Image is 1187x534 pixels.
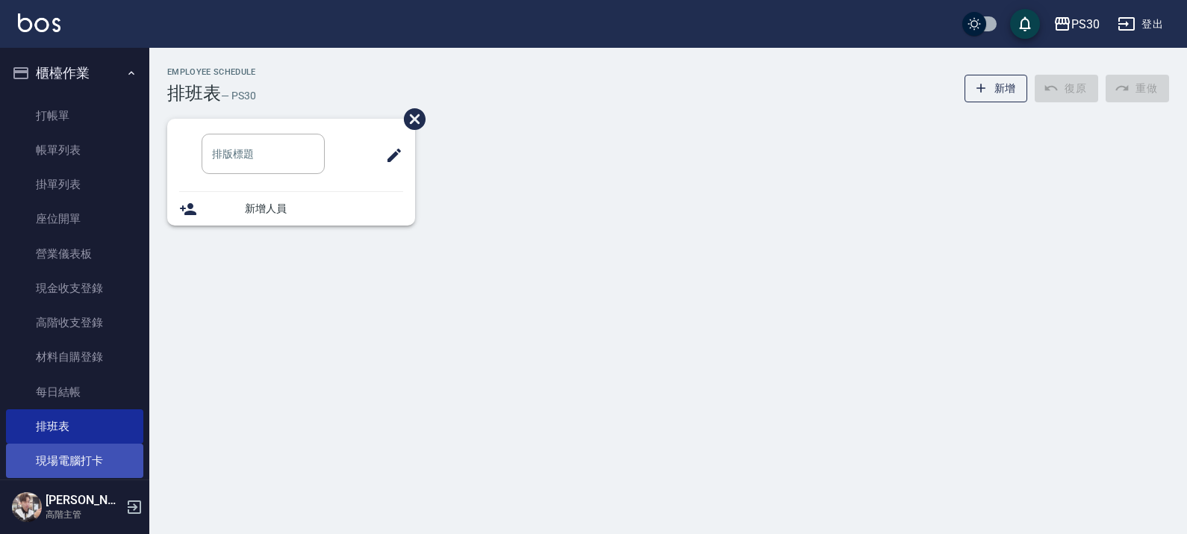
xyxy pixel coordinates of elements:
span: 刪除班表 [393,97,428,141]
h6: — PS30 [221,88,256,104]
a: 掃碼打卡 [6,478,143,512]
h3: 排班表 [167,83,221,104]
img: Person [12,492,42,522]
a: 高階收支登錄 [6,305,143,340]
button: 櫃檯作業 [6,54,143,93]
a: 營業儀表板 [6,237,143,271]
a: 打帳單 [6,99,143,133]
div: PS30 [1071,15,1100,34]
button: 登出 [1112,10,1169,38]
span: 新增人員 [245,201,403,217]
a: 排班表 [6,409,143,444]
button: PS30 [1047,9,1106,40]
h5: [PERSON_NAME] [46,493,122,508]
a: 現金收支登錄 [6,271,143,305]
input: 排版標題 [202,134,325,174]
p: 高階主管 [46,508,122,521]
a: 帳單列表 [6,133,143,167]
img: Logo [18,13,60,32]
a: 每日結帳 [6,375,143,409]
div: 新增人員 [167,192,415,226]
button: save [1010,9,1040,39]
button: 新增 [965,75,1028,102]
span: 修改班表的標題 [376,137,403,173]
a: 現場電腦打卡 [6,444,143,478]
a: 座位開單 [6,202,143,236]
a: 掛單列表 [6,167,143,202]
a: 材料自購登錄 [6,340,143,374]
h2: Employee Schedule [167,67,256,77]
